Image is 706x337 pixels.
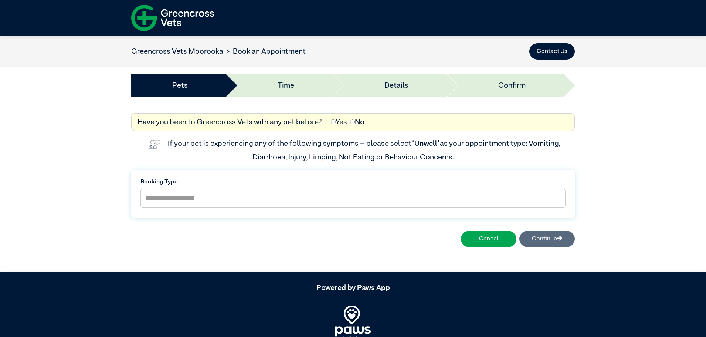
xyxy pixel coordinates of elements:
[168,140,562,161] label: If your pet is experiencing any of the following symptoms – please select as your appointment typ...
[350,119,355,124] input: No
[461,231,516,247] button: Cancel
[131,46,306,57] nav: breadcrumb
[411,140,440,147] span: “Unwell”
[331,117,347,128] label: Yes
[331,119,336,124] input: Yes
[172,80,188,91] a: Pets
[223,46,306,57] li: Book an Appointment
[131,283,575,292] h5: Powered by Paws App
[146,137,163,152] img: vet
[138,117,322,128] label: Have you been to Greencross Vets with any pet before?
[131,48,223,55] a: Greencross Vets Moorooka
[529,43,575,60] button: Contact Us
[140,178,566,186] label: Booking Type
[131,2,214,34] img: f-logo
[350,117,364,128] label: No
